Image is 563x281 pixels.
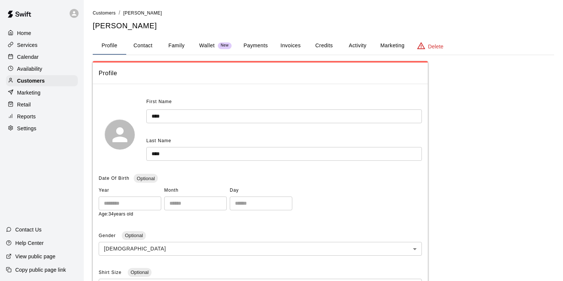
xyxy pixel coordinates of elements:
p: Services [17,41,38,49]
span: Month [164,185,227,197]
div: [DEMOGRAPHIC_DATA] [99,242,422,256]
button: Invoices [274,37,307,55]
span: Age: 34 years old [99,211,133,217]
p: Help Center [15,239,44,247]
button: Family [160,37,193,55]
span: [PERSON_NAME] [123,10,162,16]
p: Home [17,29,31,37]
p: Customers [17,77,45,84]
span: Optional [128,269,152,275]
p: Retail [17,101,31,108]
a: Settings [6,123,78,134]
span: New [218,43,232,48]
span: Optional [122,233,146,238]
li: / [119,9,120,17]
button: Contact [126,37,160,55]
span: Profile [99,68,422,78]
a: Home [6,28,78,39]
a: Marketing [6,87,78,98]
button: Marketing [374,37,410,55]
p: Copy public page link [15,266,66,274]
p: View public page [15,253,55,260]
span: Gender [99,233,117,238]
a: Services [6,39,78,51]
button: Payments [238,37,274,55]
div: basic tabs example [93,37,554,55]
p: Reports [17,113,36,120]
a: Availability [6,63,78,74]
p: Delete [428,43,443,50]
span: Last Name [146,138,171,143]
a: Retail [6,99,78,110]
nav: breadcrumb [93,9,554,17]
span: Day [230,185,292,197]
a: Customers [6,75,78,86]
a: Customers [93,10,116,16]
span: Date Of Birth [99,176,129,181]
p: Marketing [17,89,41,96]
p: Availability [17,65,42,73]
span: Year [99,185,161,197]
button: Credits [307,37,341,55]
h5: [PERSON_NAME] [93,21,554,31]
a: Calendar [6,51,78,63]
span: Shirt Size [99,270,123,275]
p: Contact Us [15,226,42,233]
a: Reports [6,111,78,122]
p: Settings [17,125,36,132]
p: Wallet [199,42,215,50]
span: Optional [134,176,158,181]
button: Activity [341,37,374,55]
button: Profile [93,37,126,55]
p: Calendar [17,53,39,61]
span: First Name [146,96,172,108]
